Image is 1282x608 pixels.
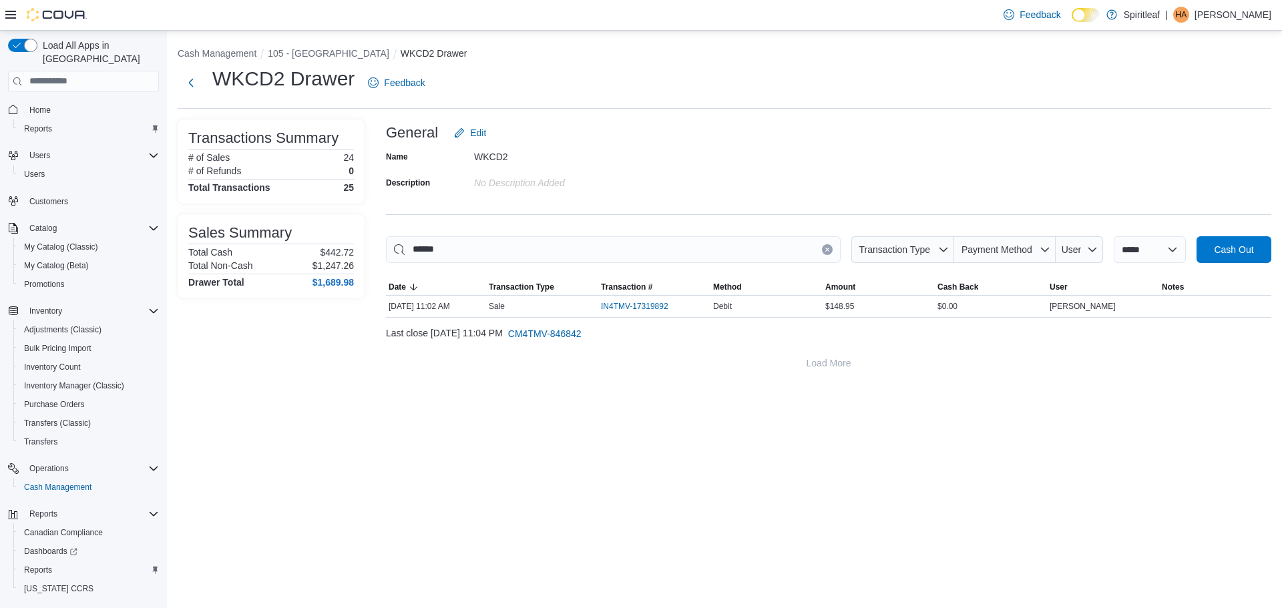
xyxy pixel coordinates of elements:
span: Dark Mode [1072,22,1072,23]
a: [US_STATE] CCRS [19,581,99,597]
span: Cash Back [937,282,978,292]
button: Cash Back [935,279,1047,295]
span: Dashboards [19,543,159,559]
h6: Total Non-Cash [188,260,253,271]
span: Transfers [19,434,159,450]
button: Users [13,165,164,184]
h3: Transactions Summary [188,130,339,146]
span: Purchase Orders [19,396,159,412]
button: Transaction Type [851,236,954,263]
a: Transfers [19,434,63,450]
span: Bulk Pricing Import [24,343,91,354]
span: Operations [24,461,159,477]
span: Catalog [24,220,159,236]
span: Cash Management [19,479,159,495]
span: [US_STATE] CCRS [24,583,93,594]
button: [US_STATE] CCRS [13,579,164,598]
button: Clear input [822,244,833,255]
input: Dark Mode [1072,8,1100,22]
p: Spiritleaf [1124,7,1160,23]
span: User [1062,244,1082,255]
span: Canadian Compliance [19,525,159,541]
span: Washington CCRS [19,581,159,597]
span: Users [24,169,45,180]
button: Reports [24,506,63,522]
span: Inventory [29,306,62,316]
button: Inventory Count [13,358,164,376]
button: Cash Management [178,48,256,59]
a: Bulk Pricing Import [19,340,97,356]
button: User [1056,236,1103,263]
div: WKCD2 [474,146,653,162]
a: Canadian Compliance [19,525,108,541]
span: Payment Method [961,244,1032,255]
span: Adjustments (Classic) [24,324,101,335]
button: Reports [13,119,164,138]
label: Description [386,178,430,188]
a: Reports [19,121,57,137]
p: [PERSON_NAME] [1195,7,1271,23]
h6: Total Cash [188,247,232,258]
button: Transfers [13,432,164,451]
span: [PERSON_NAME] [1050,301,1116,312]
h6: # of Refunds [188,166,241,176]
div: $0.00 [935,298,1047,314]
span: Transaction Type [859,244,930,255]
a: Users [19,166,50,182]
span: Feedback [384,76,425,89]
a: Feedback [998,1,1066,28]
button: Reports [3,505,164,523]
span: Promotions [19,276,159,292]
span: Purchase Orders [24,399,85,410]
a: Inventory Count [19,359,86,375]
span: Catalog [29,223,57,234]
span: CM4TMV-846842 [508,327,582,340]
a: Dashboards [13,542,164,561]
button: Home [3,100,164,119]
span: IN4TMV-17319892 [601,301,668,312]
span: Cash Management [24,482,91,493]
span: Debit [713,301,732,312]
span: Transfers (Classic) [24,418,91,428]
button: Users [3,146,164,165]
span: Customers [29,196,68,207]
h4: Total Transactions [188,182,270,193]
button: 105 - [GEOGRAPHIC_DATA] [268,48,389,59]
button: Canadian Compliance [13,523,164,542]
span: Bulk Pricing Import [19,340,159,356]
span: $148.95 [825,301,854,312]
button: Adjustments (Classic) [13,320,164,339]
span: Inventory Count [24,362,81,372]
input: This is a search bar. As you type, the results lower in the page will automatically filter. [386,236,841,263]
button: Inventory [24,303,67,319]
p: $442.72 [320,247,354,258]
span: Users [24,147,159,164]
nav: An example of EuiBreadcrumbs [178,47,1271,63]
a: Dashboards [19,543,83,559]
h4: $1,689.98 [312,277,354,288]
span: Amount [825,282,855,292]
a: Adjustments (Classic) [19,322,107,338]
span: Home [29,105,51,115]
button: Users [24,147,55,164]
button: Operations [24,461,74,477]
button: WKCD2 Drawer [401,48,467,59]
button: User [1047,279,1159,295]
p: 24 [343,152,354,163]
a: Promotions [19,276,70,292]
button: Promotions [13,275,164,294]
button: My Catalog (Classic) [13,238,164,256]
button: Payment Method [954,236,1056,263]
span: Promotions [24,279,65,290]
button: Inventory Manager (Classic) [13,376,164,395]
button: Edit [449,119,491,146]
span: User [1050,282,1068,292]
button: Next [178,69,204,96]
span: Reports [19,562,159,578]
p: $1,247.26 [312,260,354,271]
button: Inventory [3,302,164,320]
button: Bulk Pricing Import [13,339,164,358]
a: My Catalog (Beta) [19,258,94,274]
button: Reports [13,561,164,579]
button: Transaction # [598,279,710,295]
